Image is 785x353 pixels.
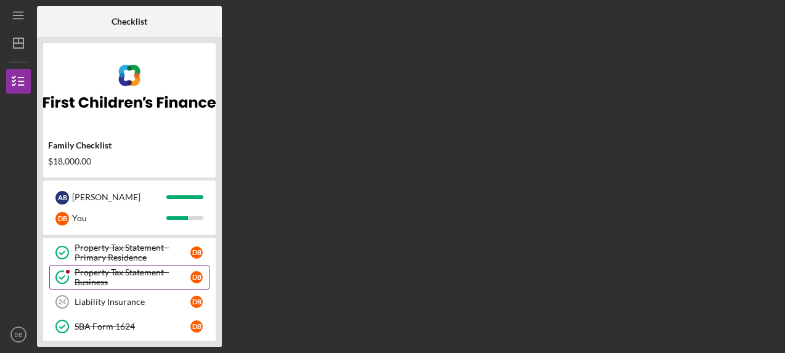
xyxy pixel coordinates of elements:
[59,298,67,306] tspan: 24
[14,331,22,338] text: DB
[190,271,203,283] div: D B
[190,296,203,308] div: D B
[49,240,209,265] a: Property Tax Statement - Primary ResidenceDB
[49,314,209,339] a: SBA Form 1624DB
[190,246,203,259] div: D B
[48,140,211,150] div: Family Checklist
[72,208,166,229] div: You
[43,49,216,123] img: Product logo
[190,320,203,333] div: D B
[75,267,190,287] div: Property Tax Statement - Business
[6,322,31,347] button: DB
[48,156,211,166] div: $18,000.00
[72,187,166,208] div: [PERSON_NAME]
[55,212,69,225] div: D B
[75,243,190,262] div: Property Tax Statement - Primary Residence
[49,290,209,314] a: 24Liability InsuranceDB
[75,297,190,307] div: Liability Insurance
[75,322,190,331] div: SBA Form 1624
[55,191,69,205] div: A B
[49,265,209,290] a: Property Tax Statement - BusinessDB
[112,17,147,26] b: Checklist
